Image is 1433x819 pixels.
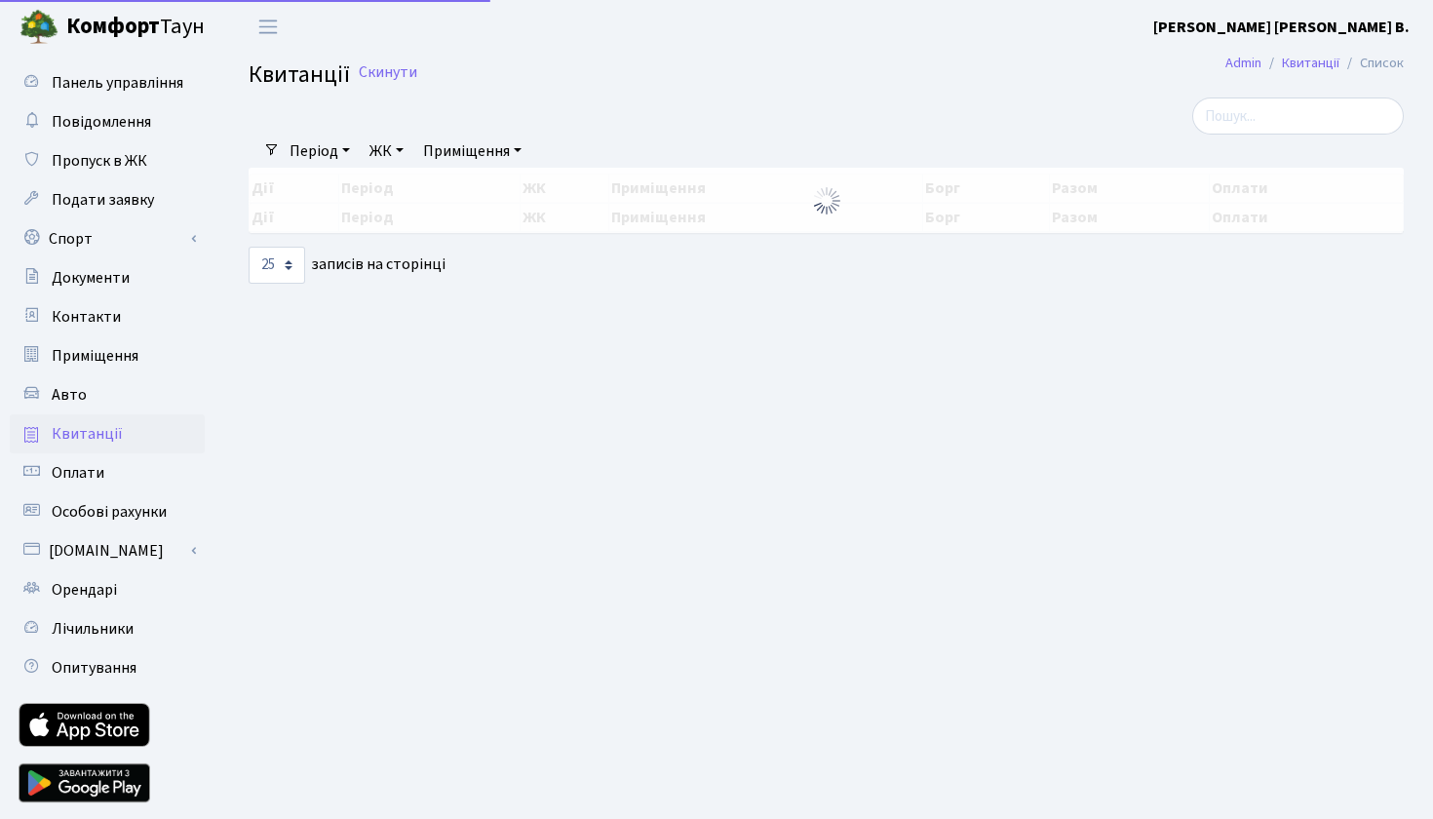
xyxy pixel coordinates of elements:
[10,297,205,336] a: Контакти
[362,135,411,168] a: ЖК
[10,492,205,531] a: Особові рахунки
[52,111,151,133] span: Повідомлення
[1196,43,1433,84] nav: breadcrumb
[1282,53,1339,73] a: Квитанції
[1192,97,1404,135] input: Пошук...
[415,135,529,168] a: Приміщення
[52,189,154,211] span: Подати заявку
[66,11,160,42] b: Комфорт
[10,414,205,453] a: Квитанції
[10,453,205,492] a: Оплати
[52,267,130,289] span: Документи
[249,247,305,284] select: записів на сторінці
[52,384,87,406] span: Авто
[249,247,445,284] label: записів на сторінці
[10,648,205,687] a: Опитування
[811,185,842,216] img: Обробка...
[359,63,417,82] a: Скинути
[52,150,147,172] span: Пропуск в ЖК
[10,570,205,609] a: Орендарі
[52,72,183,94] span: Панель управління
[282,135,358,168] a: Період
[1339,53,1404,74] li: Список
[52,345,138,367] span: Приміщення
[19,8,58,47] img: logo.png
[10,258,205,297] a: Документи
[52,579,117,601] span: Орендарі
[244,11,292,43] button: Переключити навігацію
[1225,53,1261,73] a: Admin
[249,58,350,92] span: Квитанції
[10,375,205,414] a: Авто
[52,306,121,328] span: Контакти
[10,63,205,102] a: Панель управління
[10,609,205,648] a: Лічильники
[10,180,205,219] a: Подати заявку
[52,423,123,445] span: Квитанції
[10,141,205,180] a: Пропуск в ЖК
[10,531,205,570] a: [DOMAIN_NAME]
[10,336,205,375] a: Приміщення
[66,11,205,44] span: Таун
[10,219,205,258] a: Спорт
[52,618,134,640] span: Лічильники
[1153,17,1410,38] b: [PERSON_NAME] [PERSON_NAME] В.
[52,657,136,679] span: Опитування
[52,501,167,523] span: Особові рахунки
[10,102,205,141] a: Повідомлення
[52,462,104,484] span: Оплати
[1153,16,1410,39] a: [PERSON_NAME] [PERSON_NAME] В.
